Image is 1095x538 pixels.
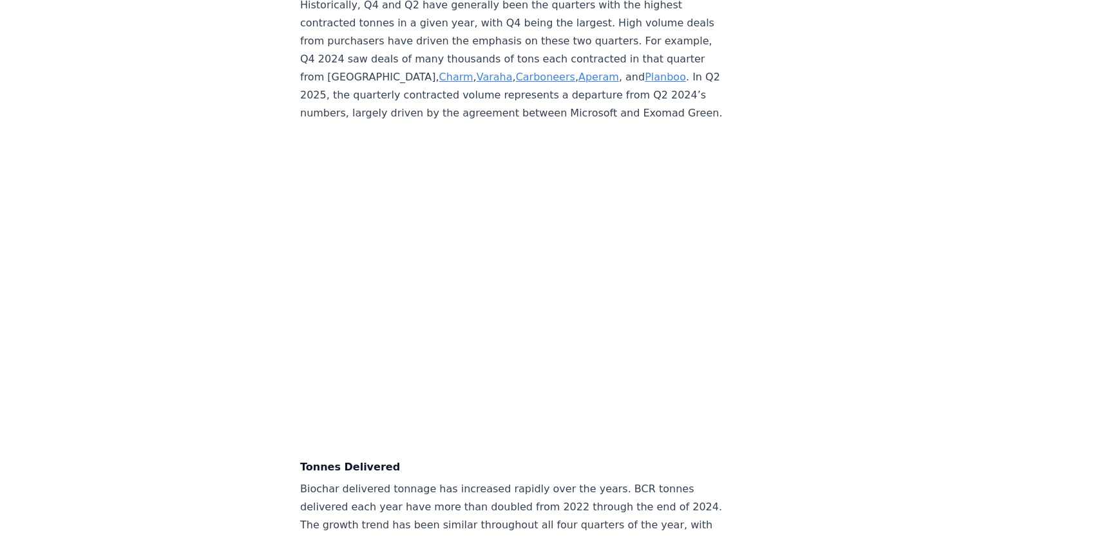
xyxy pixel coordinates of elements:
[477,71,513,83] a: Varaha
[439,71,473,83] a: Charm
[516,71,575,83] a: Carboneers
[645,71,686,83] a: Planboo
[578,71,619,83] a: Aperam
[300,135,727,444] iframe: Stacked column chart
[300,459,727,475] h4: Tonnes Delivered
